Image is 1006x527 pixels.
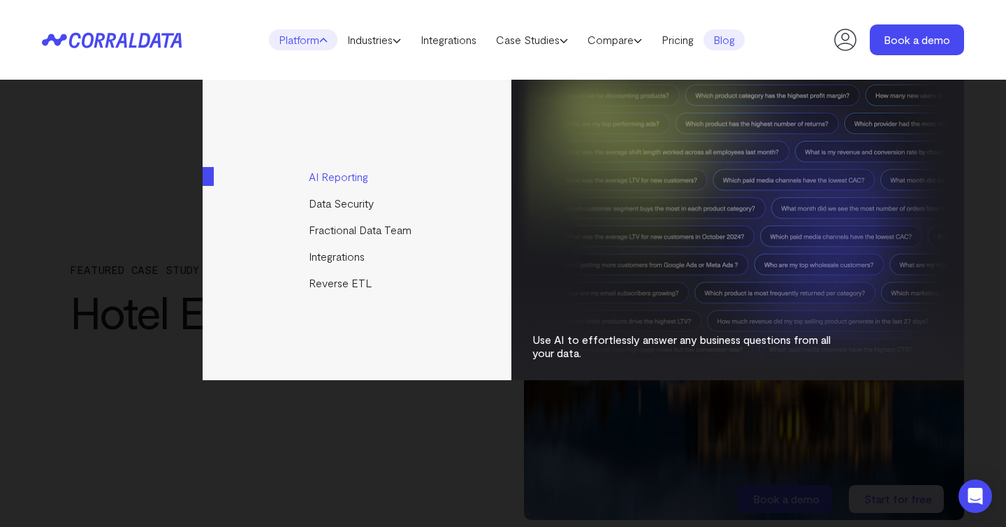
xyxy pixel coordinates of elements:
[337,29,411,50] a: Industries
[870,24,964,55] a: Book a demo
[704,29,745,50] a: Blog
[203,270,513,296] a: Reverse ETL
[411,29,486,50] a: Integrations
[578,29,652,50] a: Compare
[958,479,992,513] div: Open Intercom Messenger
[486,29,578,50] a: Case Studies
[652,29,704,50] a: Pricing
[269,29,337,50] a: Platform
[203,164,513,190] a: AI Reporting
[532,333,847,359] p: Use AI to effortlessly answer any business questions from all your data.
[203,190,513,217] a: Data Security
[203,243,513,270] a: Integrations
[203,217,513,243] a: Fractional Data Team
